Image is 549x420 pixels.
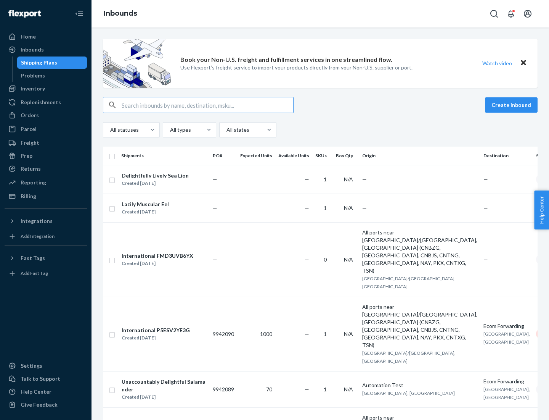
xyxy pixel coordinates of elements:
[5,190,87,202] a: Billing
[21,388,51,396] div: Help Center
[362,350,456,364] span: [GEOGRAPHIC_DATA]/[GEOGRAPHIC_DATA], [GEOGRAPHIC_DATA]
[21,270,48,276] div: Add Fast Tag
[5,163,87,175] a: Returns
[266,386,272,393] span: 70
[237,147,275,165] th: Expected Units
[344,331,353,337] span: N/A
[21,217,53,225] div: Integrations
[5,123,87,135] a: Parcel
[483,386,530,400] span: [GEOGRAPHIC_DATA], [GEOGRAPHIC_DATA]
[5,215,87,227] button: Integrations
[109,126,110,134] input: All statuses
[122,179,189,187] div: Created [DATE]
[72,6,87,21] button: Close Navigation
[226,126,226,134] input: All states
[483,331,530,345] span: [GEOGRAPHIC_DATA], [GEOGRAPHIC_DATA]
[5,31,87,43] a: Home
[503,6,518,21] button: Open notifications
[5,386,87,398] a: Help Center
[275,147,312,165] th: Available Units
[21,139,39,147] div: Freight
[5,109,87,121] a: Orders
[21,46,44,53] div: Inbounds
[122,393,206,401] div: Created [DATE]
[260,331,272,337] span: 1000
[520,6,535,21] button: Open account menu
[5,96,87,108] a: Replenishments
[483,256,488,263] span: —
[359,147,480,165] th: Origin
[104,9,137,18] a: Inbounds
[362,229,477,275] div: All ports near [GEOGRAPHIC_DATA]/[GEOGRAPHIC_DATA], [GEOGRAPHIC_DATA] (CNBZG, [GEOGRAPHIC_DATA], ...
[21,111,39,119] div: Orders
[333,147,359,165] th: Box Qty
[305,331,309,337] span: —
[534,191,549,229] button: Help Center
[305,176,309,183] span: —
[21,254,45,262] div: Fast Tags
[21,59,57,66] div: Shipping Plans
[122,378,206,393] div: Unaccountably Delightful Salamander
[324,205,327,211] span: 1
[5,360,87,372] a: Settings
[122,97,293,113] input: Search inbounds by name, destination, msku...
[122,334,190,342] div: Created [DATE]
[21,192,36,200] div: Billing
[324,331,327,337] span: 1
[21,85,45,92] div: Inventory
[21,33,36,40] div: Home
[305,256,309,263] span: —
[122,172,189,179] div: Delightfully Lively Sea Lion
[8,10,41,18] img: Flexport logo
[5,150,87,162] a: Prep
[518,58,528,69] button: Close
[122,326,190,334] div: International P5ESV2YE3G
[21,233,55,239] div: Add Integration
[486,6,502,21] button: Open Search Box
[480,147,533,165] th: Destination
[213,256,217,263] span: —
[312,147,333,165] th: SKUs
[5,176,87,189] a: Reporting
[5,230,87,242] a: Add Integration
[344,205,353,211] span: N/A
[362,303,477,349] div: All ports near [GEOGRAPHIC_DATA]/[GEOGRAPHIC_DATA], [GEOGRAPHIC_DATA] (CNBZG, [GEOGRAPHIC_DATA], ...
[21,401,58,409] div: Give Feedback
[210,371,237,407] td: 9942089
[5,399,87,411] button: Give Feedback
[210,147,237,165] th: PO#
[344,256,353,263] span: N/A
[483,378,530,385] div: Ecom Forwarding
[180,55,392,64] p: Book your Non-U.S. freight and fulfillment services in one streamlined flow.
[122,208,169,216] div: Created [DATE]
[5,252,87,264] button: Fast Tags
[324,176,327,183] span: 1
[5,137,87,149] a: Freight
[17,69,87,82] a: Problems
[5,82,87,95] a: Inventory
[213,205,217,211] span: —
[324,386,327,393] span: 1
[21,179,46,186] div: Reporting
[5,44,87,56] a: Inbounds
[362,390,455,396] span: [GEOGRAPHIC_DATA], [GEOGRAPHIC_DATA]
[21,152,32,160] div: Prep
[21,375,60,383] div: Talk to Support
[21,72,45,79] div: Problems
[305,205,309,211] span: —
[21,362,42,370] div: Settings
[122,200,169,208] div: Lazily Muscular Eel
[324,256,327,263] span: 0
[344,386,353,393] span: N/A
[21,165,41,173] div: Returns
[362,276,456,289] span: [GEOGRAPHIC_DATA]/[GEOGRAPHIC_DATA], [GEOGRAPHIC_DATA]
[483,176,488,183] span: —
[344,176,353,183] span: N/A
[362,205,367,211] span: —
[98,3,143,25] ol: breadcrumbs
[122,260,193,267] div: Created [DATE]
[362,381,477,389] div: Automation Test
[483,322,530,330] div: Ecom Forwarding
[21,125,37,133] div: Parcel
